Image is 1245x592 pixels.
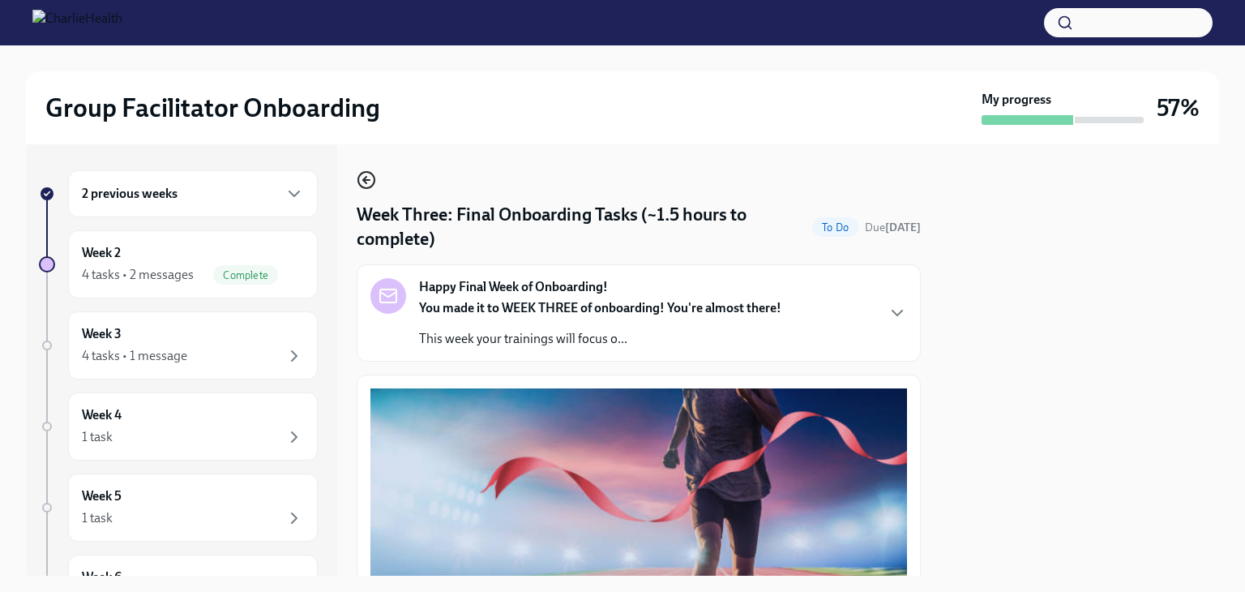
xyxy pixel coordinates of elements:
[213,269,278,281] span: Complete
[419,300,781,315] strong: You made it to WEEK THREE of onboarding! You're almost there!
[419,278,608,296] strong: Happy Final Week of Onboarding!
[82,487,122,505] h6: Week 5
[865,221,921,234] span: Due
[39,393,318,461] a: Week 41 task
[32,10,122,36] img: CharlieHealth
[82,568,122,586] h6: Week 6
[357,203,806,251] h4: Week Three: Final Onboarding Tasks (~1.5 hours to complete)
[39,311,318,380] a: Week 34 tasks • 1 message
[82,266,194,284] div: 4 tasks • 2 messages
[39,230,318,298] a: Week 24 tasks • 2 messagesComplete
[982,91,1051,109] strong: My progress
[1157,93,1200,122] h3: 57%
[82,509,113,527] div: 1 task
[82,244,121,262] h6: Week 2
[82,406,122,424] h6: Week 4
[419,330,781,348] p: This week your trainings will focus o...
[812,221,858,234] span: To Do
[82,428,113,446] div: 1 task
[82,325,122,343] h6: Week 3
[865,220,921,235] span: August 16th, 2025 10:00
[82,185,178,203] h6: 2 previous weeks
[68,170,318,217] div: 2 previous weeks
[39,474,318,542] a: Week 51 task
[45,92,380,124] h2: Group Facilitator Onboarding
[82,347,187,365] div: 4 tasks • 1 message
[885,221,921,234] strong: [DATE]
